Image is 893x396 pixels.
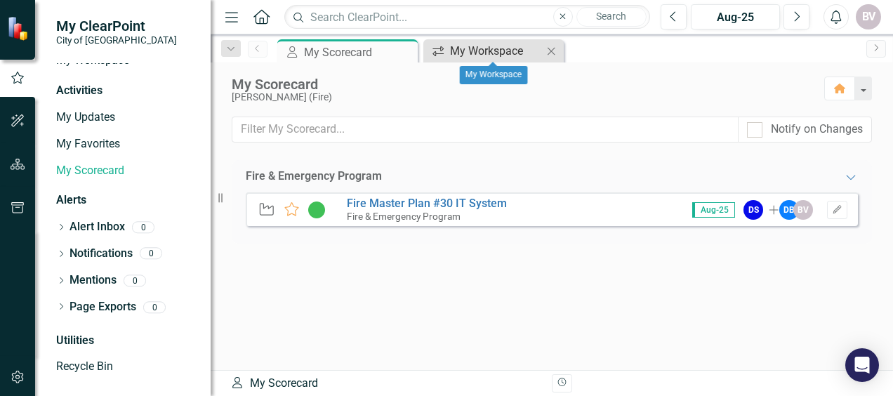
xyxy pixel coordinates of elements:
[140,248,162,260] div: 0
[56,163,197,179] a: My Scorecard
[232,92,810,103] div: [PERSON_NAME] (Fire)
[692,202,735,218] span: Aug-25
[284,5,650,29] input: Search ClearPoint...
[70,219,125,235] a: Alert Inbox
[460,66,528,84] div: My Workspace
[793,200,813,220] div: BV
[856,4,881,29] button: BV
[450,42,543,60] div: My Workspace
[132,221,154,233] div: 0
[56,192,197,209] div: Alerts
[232,117,739,143] input: Filter My Scorecard...
[70,299,136,315] a: Page Exports
[691,4,780,29] button: Aug-25
[696,9,775,26] div: Aug-25
[304,44,414,61] div: My Scorecard
[246,169,382,185] div: Fire & Emergency Program
[347,197,507,210] a: Fire Master Plan #30 IT System
[143,301,166,313] div: 0
[576,7,647,27] button: Search
[56,333,197,349] div: Utilities
[307,202,326,218] img: In Progress
[56,110,197,126] a: My Updates
[7,16,32,41] img: ClearPoint Strategy
[56,83,197,99] div: Activities
[347,211,461,222] small: Fire & Emergency Program
[230,376,541,392] div: My Scorecard
[56,359,197,375] a: Recycle Bin
[743,200,763,220] div: DS
[596,11,626,22] span: Search
[70,246,133,262] a: Notifications
[56,34,177,46] small: City of [GEOGRAPHIC_DATA]
[845,348,879,382] div: Open Intercom Messenger
[56,136,197,152] a: My Favorites
[771,121,863,138] div: Notify on Changes
[779,200,799,220] div: DB
[232,77,810,92] div: My Scorecard
[56,18,177,34] span: My ClearPoint
[70,272,117,289] a: Mentions
[124,275,146,286] div: 0
[427,42,543,60] a: My Workspace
